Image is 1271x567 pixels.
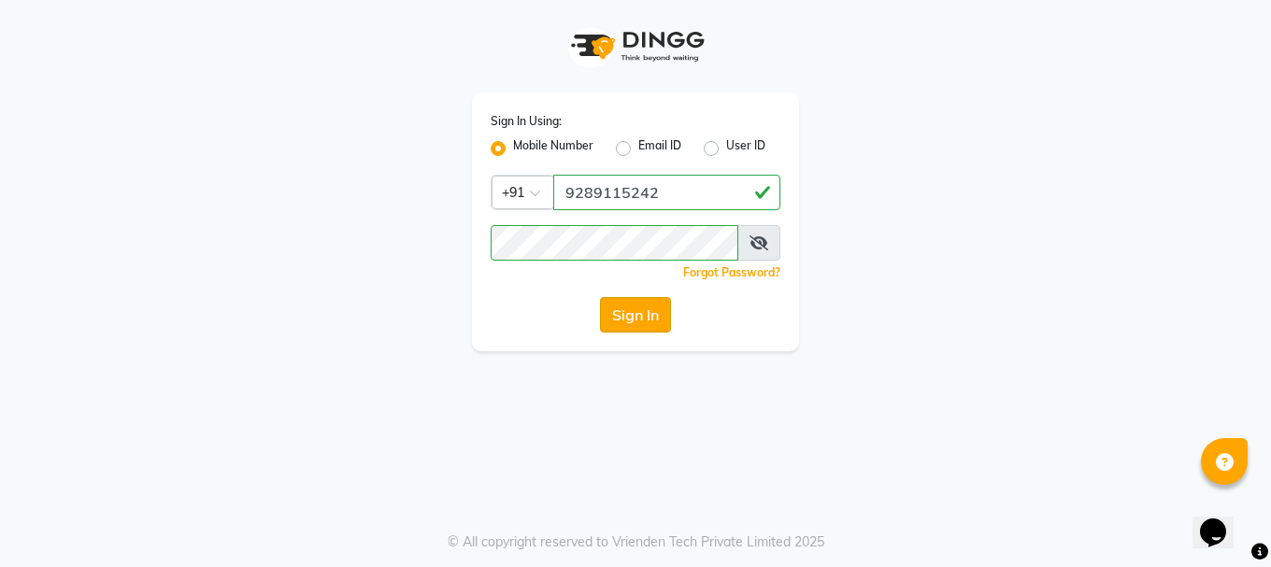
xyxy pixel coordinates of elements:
[553,175,780,210] input: Username
[683,265,780,279] a: Forgot Password?
[513,137,593,160] label: Mobile Number
[600,297,671,333] button: Sign In
[638,137,681,160] label: Email ID
[491,113,562,130] label: Sign In Using:
[1192,492,1252,548] iframe: chat widget
[491,225,738,261] input: Username
[561,19,710,74] img: logo1.svg
[726,137,765,160] label: User ID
